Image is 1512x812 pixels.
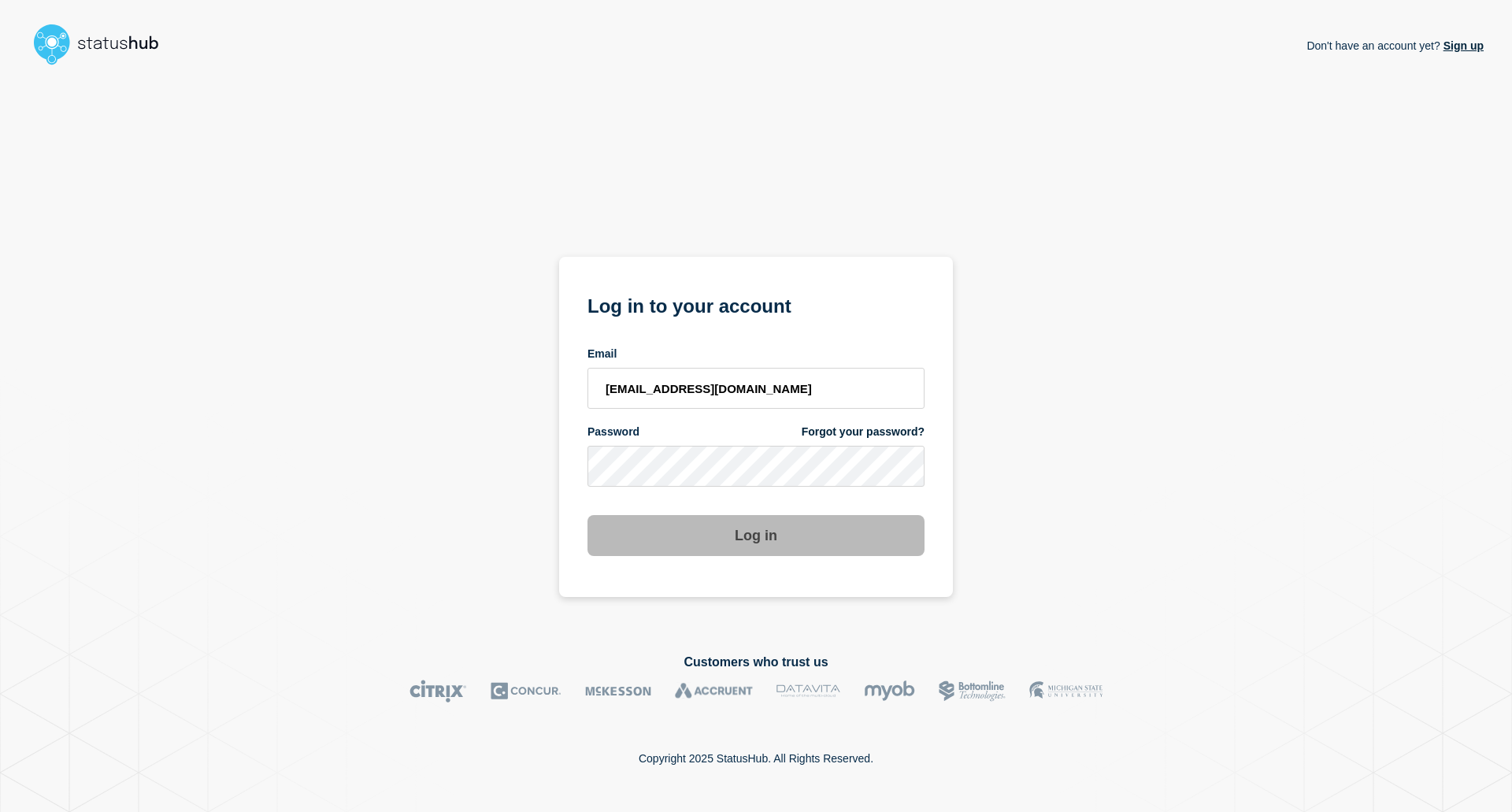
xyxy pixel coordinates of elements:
[1440,39,1484,52] a: Sign up
[409,680,467,703] img: Citrix logo
[587,515,925,556] button: Log in
[587,446,925,487] input: password input
[939,680,1006,703] img: Bottomline logo
[802,425,925,439] a: Forgot your password?
[864,680,915,703] img: myob logo
[28,655,1484,669] h2: Customers who trust us
[585,680,651,703] img: McKesson logo
[675,680,753,703] img: Accruent logo
[1306,27,1484,65] p: Don't have an account yet?
[587,347,617,362] span: Email
[28,19,178,69] img: StatusHub logo
[587,368,925,409] input: email input
[491,680,561,703] img: Concur logo
[587,425,639,439] span: Password
[1029,680,1102,703] img: MSU logo
[776,680,840,703] img: DataVita logo
[587,290,925,319] h1: Log in to your account
[639,752,873,765] p: Copyright 2025 StatusHub. All Rights Reserved.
